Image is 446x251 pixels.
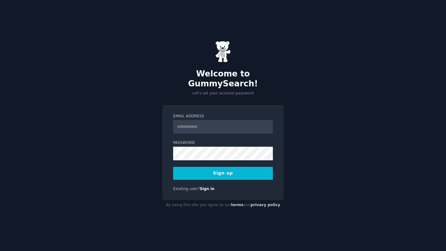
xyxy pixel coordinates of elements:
h2: Welcome to GummySearch! [162,69,284,89]
label: Email Address [173,114,273,119]
div: By using this site you agree to our and [162,200,284,210]
a: privacy policy [251,203,280,207]
label: Password [173,140,273,146]
p: Let's set your account password [162,91,284,96]
button: Sign up [173,167,273,180]
img: Gummy Bear [215,41,231,63]
a: Sign in [200,187,215,191]
span: Existing user? [173,187,200,191]
a: terms [231,203,243,207]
